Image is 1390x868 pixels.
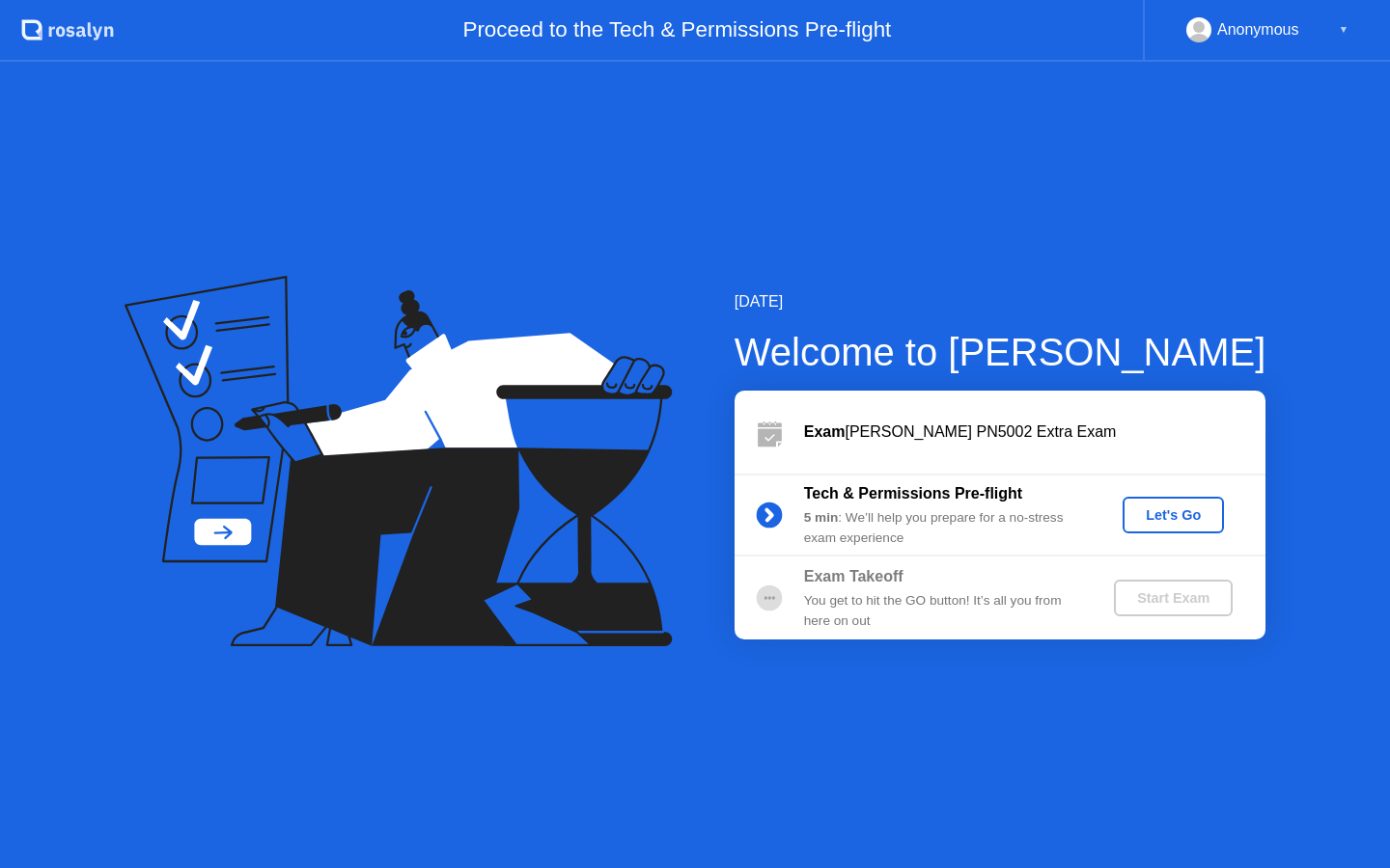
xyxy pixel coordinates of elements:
button: Start Exam [1114,580,1233,616]
div: Let's Go [1130,507,1216,523]
button: Let's Go [1123,497,1224,533]
div: Welcome to [PERSON_NAME] [735,323,1266,381]
div: : We’ll help you prepare for a no-stress exam experience [804,508,1082,548]
div: Start Exam [1122,590,1225,606]
div: [DATE] [735,290,1266,313]
div: You get to hit the GO button! It’s all you from here on out [804,591,1082,631]
b: 5 min [804,510,839,525]
b: Tech & Permissions Pre-flight [804,485,1022,502]
b: Exam Takeoff [804,568,903,584]
div: ▼ [1339,17,1348,42]
div: [PERSON_NAME] PN5002 Extra Exam [804,420,1265,444]
div: Anonymous [1217,17,1299,42]
b: Exam [804,423,846,440]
